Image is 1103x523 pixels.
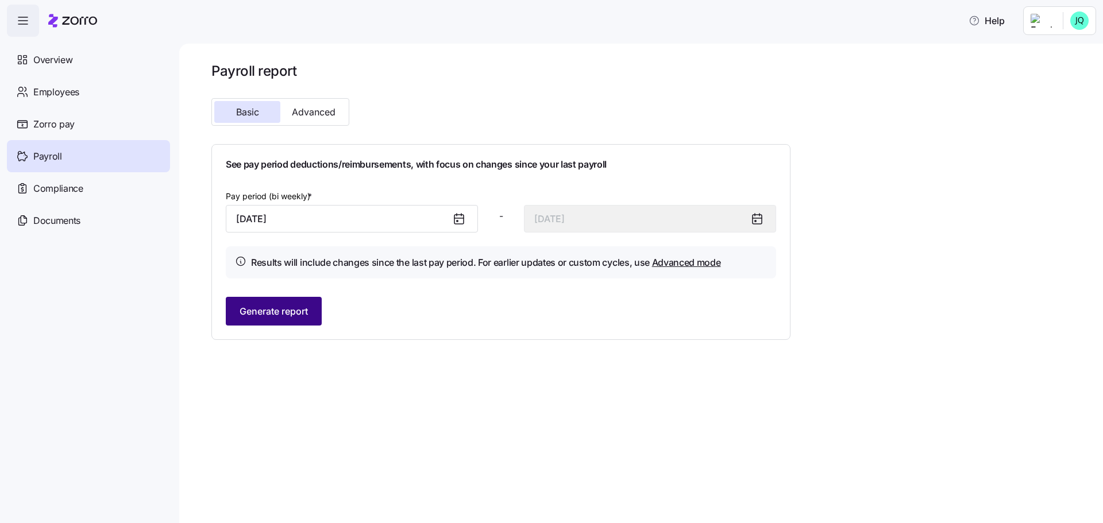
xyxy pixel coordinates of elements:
[226,190,314,203] label: Pay period (bi weekly)
[969,14,1005,28] span: Help
[33,214,80,228] span: Documents
[7,108,170,140] a: Zorro pay
[33,117,75,131] span: Zorro pay
[211,62,790,80] h1: Payroll report
[1031,14,1054,28] img: Employer logo
[959,9,1014,32] button: Help
[1070,11,1089,30] img: 4b8e4801d554be10763704beea63fd77
[499,209,503,223] span: -
[226,297,322,326] button: Generate report
[524,205,776,233] input: End date
[7,44,170,76] a: Overview
[7,140,170,172] a: Payroll
[292,107,335,117] span: Advanced
[226,158,776,171] h1: See pay period deductions/reimbursements, with focus on changes since your last payroll
[7,172,170,204] a: Compliance
[33,85,79,99] span: Employees
[652,257,721,268] a: Advanced mode
[33,149,62,164] span: Payroll
[251,255,721,270] h4: Results will include changes since the last pay period. For earlier updates or custom cycles, use
[33,53,72,67] span: Overview
[7,76,170,108] a: Employees
[7,204,170,237] a: Documents
[33,181,83,196] span: Compliance
[236,107,259,117] span: Basic
[240,304,308,318] span: Generate report
[226,205,478,233] input: Start date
